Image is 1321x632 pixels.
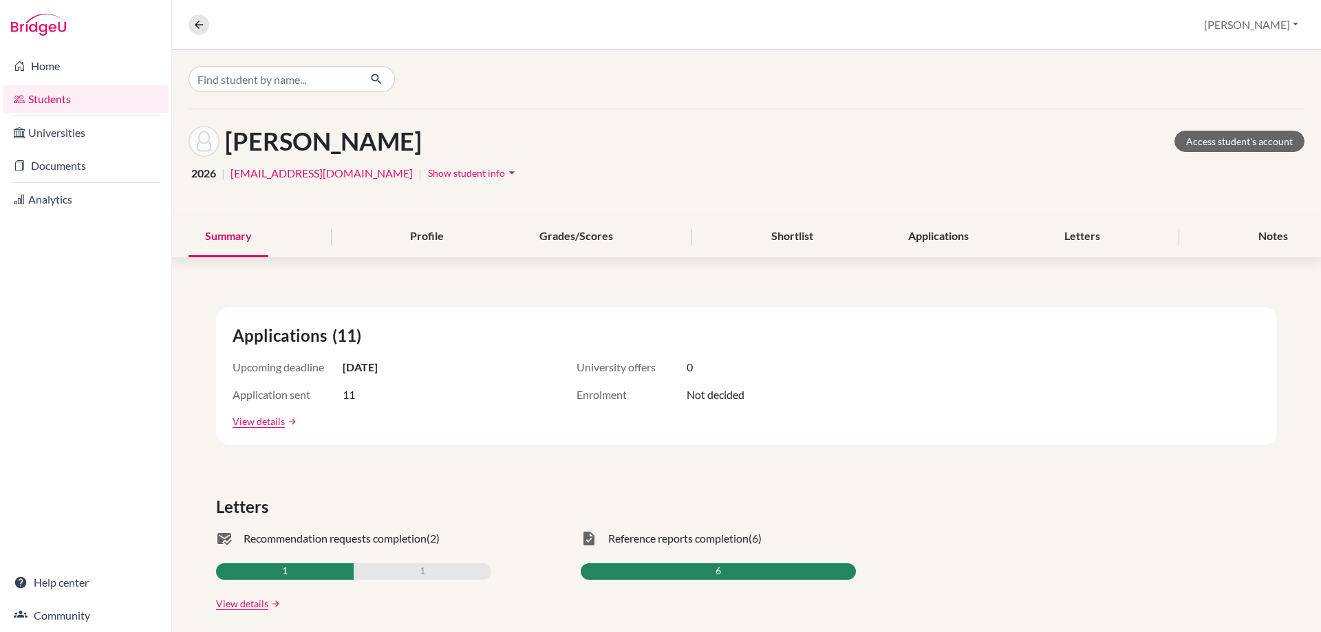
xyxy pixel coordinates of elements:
[420,563,425,580] span: 1
[749,530,762,547] span: (6)
[189,126,219,157] img: Aryan Wadhwani's avatar
[3,85,169,113] a: Students
[505,166,519,179] i: arrow_drop_down
[216,494,274,519] span: Letters
[3,569,169,596] a: Help center
[343,359,378,375] span: [DATE]
[233,359,343,375] span: Upcoming deadline
[268,599,281,609] a: arrow_forward
[3,602,169,629] a: Community
[282,563,288,580] span: 1
[189,217,268,257] div: Summary
[427,162,519,184] button: Show student infoarrow_drop_down
[3,152,169,179] a: Documents
[191,165,216,182] span: 2026
[343,386,355,403] span: 11
[428,167,505,179] span: Show student info
[233,414,285,428] a: View details
[222,165,225,182] span: |
[418,165,422,182] span: |
[233,323,332,348] span: Applications
[892,217,985,257] div: Applications
[11,14,66,36] img: Bridge-U
[216,596,268,611] a: View details
[427,530,440,547] span: (2)
[225,127,422,156] h1: [PERSON_NAME]
[3,119,169,146] a: Universities
[394,217,460,257] div: Profile
[608,530,749,547] span: Reference reports completion
[523,217,630,257] div: Grades/Scores
[3,52,169,80] a: Home
[285,417,297,426] a: arrow_forward
[216,530,233,547] span: mark_email_read
[577,386,687,403] span: Enrolment
[581,530,597,547] span: task
[233,386,343,403] span: Application sent
[332,323,367,348] span: (11)
[189,66,359,92] input: Find student by name...
[755,217,830,257] div: Shortlist
[687,386,744,403] span: Not decided
[1174,131,1304,152] a: Access student's account
[1198,12,1304,38] button: [PERSON_NAME]
[577,359,687,375] span: University offers
[230,165,413,182] a: [EMAIL_ADDRESS][DOMAIN_NAME]
[1048,217,1117,257] div: Letters
[687,359,693,375] span: 0
[716,563,721,580] span: 6
[244,530,427,547] span: Recommendation requests completion
[1242,217,1304,257] div: Notes
[3,186,169,213] a: Analytics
